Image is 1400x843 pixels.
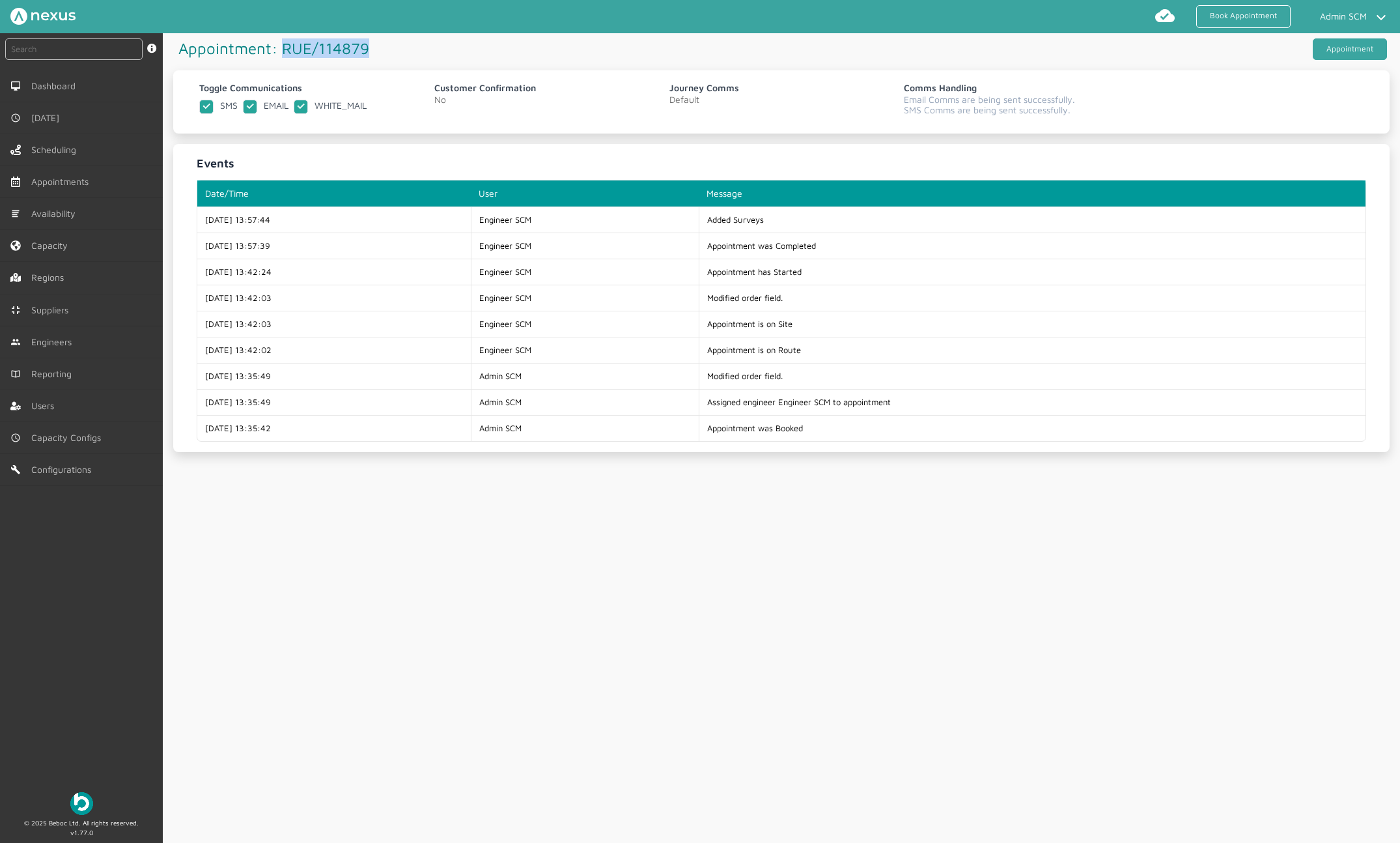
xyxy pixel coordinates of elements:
span: Capacity [31,240,73,251]
h1: Appointment: RUE/114879 ️️️ [173,33,781,63]
span: Default [669,94,699,105]
td: Engineer SCM [471,207,699,233]
img: Nexus [10,8,76,25]
span: Regions [31,272,69,283]
span: Availability [31,208,81,219]
td: Admin SCM [471,363,699,389]
td: Appointment was Booked [699,415,1365,441]
td: [DATE] 13:42:03 [197,311,471,337]
img: capacity-left-menu.svg [10,240,21,251]
label: WHITE_MAIL [294,100,367,111]
img: md-time.svg [10,433,21,443]
th: Date/Time [197,180,471,207]
td: Assigned engineer Engineer SCM to appointment [699,389,1365,415]
td: Engineer SCM [471,285,699,311]
td: Appointment is on Route [699,337,1365,363]
td: Engineer SCM [471,233,699,259]
label: Comms Handling [904,81,1364,94]
h1: Events ️️️ [197,154,1366,172]
label: Toggle Communications [199,81,424,94]
td: Appointment has Started [699,259,1365,285]
span: [DATE] [31,113,64,123]
span: SMS Comms are being sent successfully. [904,105,1364,115]
img: md-build.svg [10,464,21,475]
td: [DATE] 13:57:39 [197,233,471,259]
img: md-cloud-done.svg [1155,5,1175,26]
img: md-book.svg [10,369,21,379]
label: EMAIL [243,100,288,111]
img: Beboc Logo [70,792,93,815]
img: md-time.svg [10,113,21,123]
span: Email Comms are being sent successfully. [904,94,1364,105]
img: scheduling-left-menu.svg [10,145,21,155]
span: Appointments [31,177,94,187]
td: Engineer SCM [471,337,699,363]
span: Scheduling [31,145,81,155]
label: SMS [199,100,238,111]
span: Configurations [31,464,96,475]
td: Modified order field. [699,363,1365,389]
label: Journey Comms [669,81,894,94]
img: appointments-left-menu.svg [10,177,21,187]
label: Customer Confirmation [434,81,659,94]
img: md-people.svg [10,337,21,347]
td: [DATE] 13:35:49 [197,363,471,389]
td: [DATE] 13:42:03 [197,285,471,311]
span: Dashboard [31,81,81,91]
td: [DATE] 13:42:02 [197,337,471,363]
a: Appointment [1313,38,1387,60]
img: user-left-menu.svg [10,401,21,411]
span: Users [31,401,59,411]
img: md-contract.svg [10,305,21,315]
img: regions.left-menu.svg [10,272,21,283]
span: Engineers [31,337,77,347]
td: Engineer SCM [471,311,699,337]
span: Capacity Configs [31,433,106,443]
span: No [434,94,446,105]
input: Search by: Ref, PostCode, MPAN, MPRN, Account, Customer [5,38,143,60]
td: Admin SCM [471,415,699,441]
td: [DATE] 13:35:49 [197,389,471,415]
th: User [471,180,699,207]
td: Admin SCM [471,389,699,415]
td: [DATE] 13:42:24 [197,259,471,285]
td: Modified order field. [699,285,1365,311]
img: md-list.svg [10,208,21,219]
td: [DATE] 13:35:42 [197,415,471,441]
span: Reporting [31,369,77,379]
a: Book Appointment [1196,5,1291,28]
td: Added Surveys [699,207,1365,233]
th: Message [699,180,1365,207]
td: Engineer SCM [471,259,699,285]
td: Appointment is on Site [699,311,1365,337]
span: Suppliers [31,305,74,315]
img: md-desktop.svg [10,81,21,91]
td: Appointment was Completed [699,233,1365,259]
td: [DATE] 13:57:44 [197,207,471,233]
